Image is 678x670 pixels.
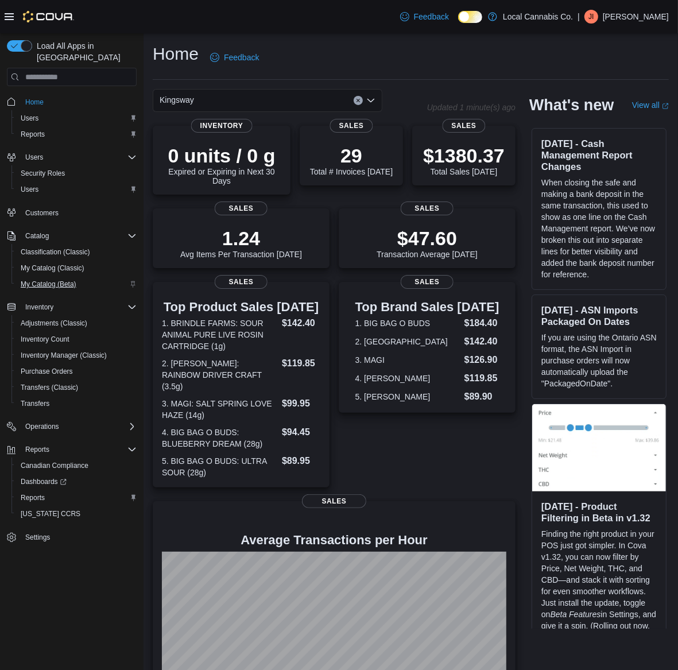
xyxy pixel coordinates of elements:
p: Local Cannabis Co. [503,10,573,24]
span: Customers [25,208,59,218]
span: Classification (Classic) [16,245,137,259]
svg: External link [662,103,669,110]
h3: [DATE] - Product Filtering in Beta in v1.32 [541,501,657,524]
button: Inventory [2,299,141,315]
span: Users [16,183,137,196]
button: Classification (Classic) [11,244,141,260]
span: Users [21,185,38,194]
span: Sales [330,119,373,133]
a: Reports [16,127,49,141]
a: Dashboards [11,474,141,490]
dd: $119.85 [282,357,320,370]
a: Users [16,111,43,125]
span: Sales [401,202,454,215]
a: Dashboards [16,475,71,489]
span: Settings [25,533,50,542]
span: Security Roles [21,169,65,178]
span: JI [588,10,594,24]
h4: Average Transactions per Hour [162,533,506,547]
span: Transfers (Classic) [21,383,78,392]
span: Purchase Orders [21,367,73,376]
span: Load All Apps in [GEOGRAPHIC_DATA] [32,40,137,63]
button: Users [21,150,48,164]
span: Sales [215,275,268,289]
a: Inventory Count [16,332,74,346]
a: Users [16,183,43,196]
button: Clear input [354,96,363,105]
dt: 2. [PERSON_NAME]: RAINBOW DRIVER CRAFT (3.5g) [162,358,277,392]
dd: $119.85 [464,371,499,385]
div: Avg Items Per Transaction [DATE] [180,227,302,259]
h2: What's new [529,96,614,114]
button: My Catalog (Classic) [11,260,141,276]
span: Inventory [21,300,137,314]
span: Feedback [224,52,259,63]
dd: $99.95 [282,397,320,410]
a: Feedback [396,5,454,28]
span: Users [21,114,38,123]
p: $47.60 [377,227,478,250]
button: Settings [2,529,141,545]
dt: 3. MAGI: SALT SPRING LOVE HAZE (14g) [162,398,277,421]
dd: $142.40 [282,316,320,330]
button: Reports [21,443,54,456]
span: Inventory Count [16,332,137,346]
span: Classification (Classic) [21,247,90,257]
dt: 5. BIG BAG O BUDS: ULTRA SOUR (28g) [162,455,277,478]
span: Sales [443,119,486,133]
button: Reports [2,441,141,458]
span: Reports [21,130,45,139]
a: Security Roles [16,166,69,180]
span: Sales [302,494,366,508]
div: Total Sales [DATE] [423,144,505,176]
button: Users [11,110,141,126]
p: 29 [310,144,393,167]
button: Inventory [21,300,58,314]
span: Security Roles [16,166,137,180]
button: Catalog [2,228,141,244]
a: My Catalog (Classic) [16,261,89,275]
a: Reports [16,491,49,505]
p: Finding the right product in your POS just got simpler. In Cova v1.32, you can now filter by Pric... [541,528,657,654]
dt: 3. MAGI [355,354,460,366]
dt: 2. [GEOGRAPHIC_DATA] [355,336,460,347]
div: Total # Invoices [DATE] [310,144,393,176]
span: Canadian Compliance [21,461,88,470]
a: Customers [21,206,63,220]
span: My Catalog (Classic) [16,261,137,275]
span: Reports [25,445,49,454]
span: My Catalog (Beta) [21,280,76,289]
h3: Top Product Sales [DATE] [162,300,320,314]
h3: [DATE] - Cash Management Report Changes [541,138,657,172]
h3: [DATE] - ASN Imports Packaged On Dates [541,304,657,327]
img: Cova [23,11,74,22]
nav: Complex example [7,88,137,575]
p: 1.24 [180,227,302,250]
span: Washington CCRS [16,507,137,521]
span: Transfers (Classic) [16,381,137,394]
span: Transfers [16,397,137,410]
button: Users [11,181,141,197]
span: Reports [21,443,137,456]
a: Canadian Compliance [16,459,93,473]
span: Adjustments (Classic) [16,316,137,330]
span: Home [21,94,137,109]
a: Transfers [16,397,54,410]
a: Feedback [206,46,264,69]
p: 0 units / 0 g [162,144,281,167]
dd: $94.45 [282,425,320,439]
dd: $89.90 [464,390,499,404]
button: Users [2,149,141,165]
span: Dashboards [21,477,67,486]
dd: $184.40 [464,316,499,330]
a: My Catalog (Beta) [16,277,81,291]
span: Kingsway [160,93,194,107]
p: | [578,10,580,24]
span: My Catalog (Classic) [21,264,84,273]
a: Inventory Manager (Classic) [16,348,111,362]
span: Customers [21,206,137,220]
button: Canadian Compliance [11,458,141,474]
span: Inventory [191,119,253,133]
span: Reports [16,491,137,505]
button: [US_STATE] CCRS [11,506,141,522]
